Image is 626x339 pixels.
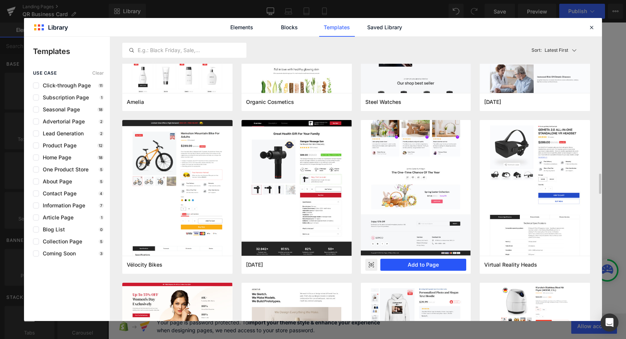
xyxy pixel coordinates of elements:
[97,155,104,160] p: 18
[99,131,104,136] p: 2
[262,57,329,72] a: Add Single Section
[46,78,472,83] p: or Drag & Drop elements from left sidebar
[39,214,74,220] span: Article Page
[39,226,65,232] span: Blog List
[33,46,110,57] p: Templates
[98,191,104,196] p: 4
[99,119,104,124] p: 2
[39,106,80,112] span: Seasonal Page
[39,190,77,196] span: Contact Page
[127,261,162,268] span: Vélocity Bikes
[528,43,590,58] button: Latest FirstSort:Latest First
[99,227,104,232] p: 0
[39,250,76,256] span: Coming Soon
[99,95,104,100] p: 1
[123,46,246,55] input: E.g.: Black Friday, Sale,...
[545,47,568,54] p: Latest First
[127,99,144,105] span: Amelia
[39,94,89,100] span: Subscription Page
[188,57,256,72] a: Explore Blocks
[39,166,89,172] span: One Product Store
[39,154,71,160] span: Home Page
[39,82,91,88] span: Click-through Page
[484,99,501,105] span: Father's day
[319,18,355,37] a: Templates
[33,70,57,76] span: use case
[272,18,307,37] a: Blocks
[39,118,85,124] span: Advertorial Page
[39,238,82,244] span: Collection Page
[365,259,377,271] div: Preview
[39,202,85,208] span: Information Page
[99,239,104,244] p: 5
[39,142,77,148] span: Product Page
[39,178,72,184] span: About Page
[92,70,104,76] span: Clear
[99,167,104,172] p: 5
[600,313,618,331] div: Open Intercom Messenger
[367,18,402,37] a: Saved Library
[98,83,104,88] p: 11
[39,130,84,136] span: Lead Generation
[99,179,104,184] p: 5
[531,48,542,53] span: Sort:
[99,203,104,208] p: 7
[246,261,263,268] span: Mother's Day
[365,99,401,105] span: Steel Watches
[246,99,294,105] span: Organic Cosmetics
[97,107,104,112] p: 18
[224,18,260,37] a: Elements
[484,261,537,268] span: Virtual Reality Heads
[99,251,104,256] p: 3
[97,143,104,148] p: 12
[380,259,467,271] button: Add to Page
[99,215,104,220] p: 1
